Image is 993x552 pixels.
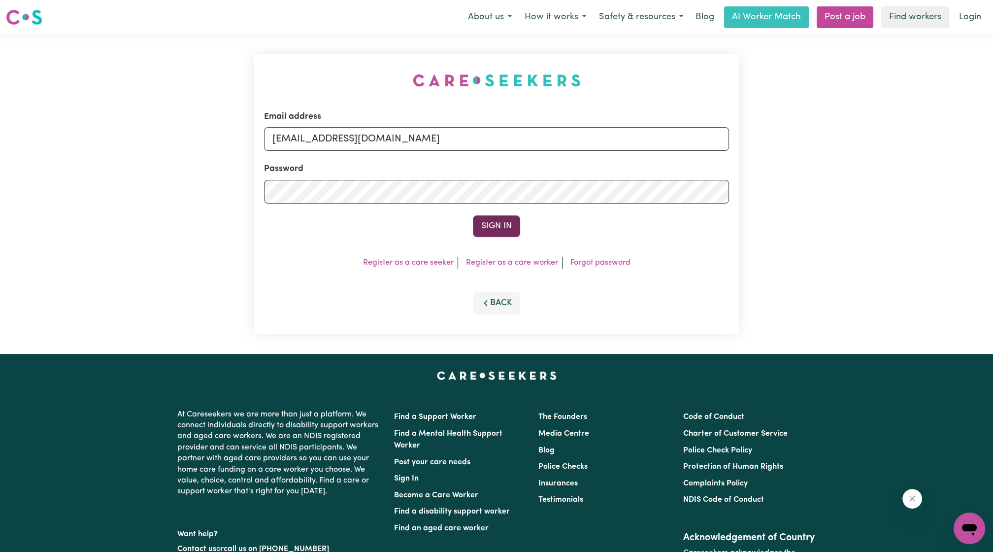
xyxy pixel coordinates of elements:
[538,447,555,454] a: Blog
[690,6,720,28] a: Blog
[473,215,520,237] button: Sign In
[264,163,303,175] label: Password
[6,6,42,29] a: Careseekers logo
[363,259,454,267] a: Register as a care seeker
[683,447,752,454] a: Police Check Policy
[437,372,557,379] a: Careseekers home page
[954,513,985,544] iframe: Button to launch messaging window
[394,508,510,516] a: Find a disability support worker
[683,532,816,544] h2: Acknowledgement of Country
[683,430,788,438] a: Charter of Customer Service
[538,413,587,421] a: The Founders
[683,413,744,421] a: Code of Conduct
[394,430,502,449] a: Find a Mental Health Support Worker
[953,6,987,28] a: Login
[538,480,578,487] a: Insurances
[177,405,382,501] p: At Careseekers we are more than just a platform. We connect individuals directly to disability su...
[264,110,321,123] label: Email address
[593,7,690,28] button: Safety & resources
[394,475,419,483] a: Sign In
[394,413,476,421] a: Find a Support Worker
[683,463,783,471] a: Protection of Human Rights
[902,489,922,509] iframe: Close message
[177,525,382,540] p: Want help?
[724,6,809,28] a: AI Worker Match
[6,7,60,15] span: Need any help?
[518,7,593,28] button: How it works
[538,430,589,438] a: Media Centre
[570,259,630,267] a: Forgot password
[466,259,558,267] a: Register as a care worker
[462,7,518,28] button: About us
[538,496,583,504] a: Testimonials
[394,524,489,532] a: Find an aged care worker
[683,480,748,487] a: Complaints Policy
[6,8,42,26] img: Careseekers logo
[881,6,949,28] a: Find workers
[538,463,588,471] a: Police Checks
[394,458,470,466] a: Post your care needs
[683,496,764,504] a: NDIS Code of Conduct
[394,491,478,499] a: Become a Care Worker
[473,292,520,314] button: Back
[264,127,729,151] input: Email address
[817,6,873,28] a: Post a job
